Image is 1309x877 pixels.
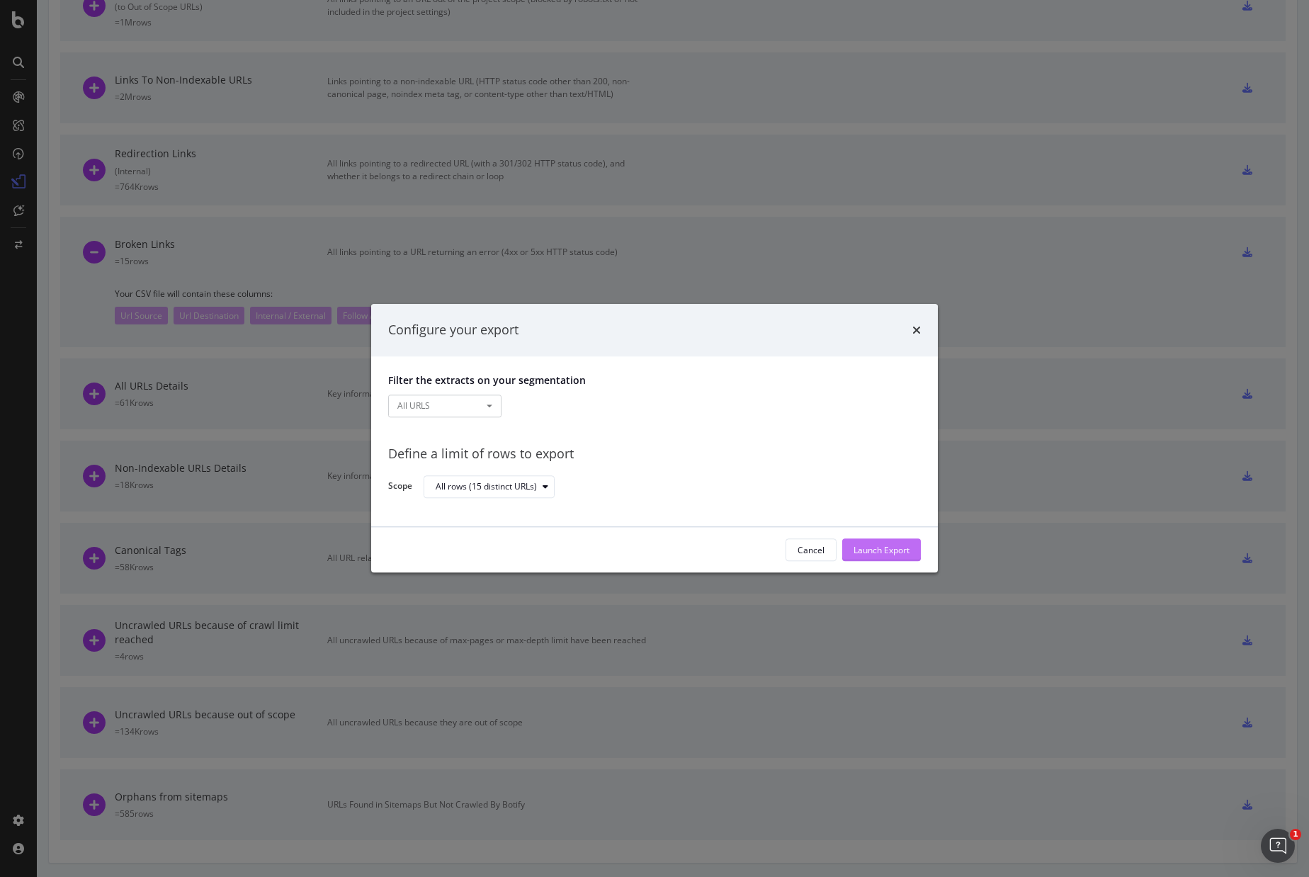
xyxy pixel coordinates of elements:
[842,539,921,562] button: Launch Export
[388,480,412,496] label: Scope
[371,304,938,572] div: modal
[1261,829,1295,863] iframe: Intercom live chat
[388,445,921,463] div: Define a limit of rows to export
[798,544,824,556] div: Cancel
[786,539,837,562] button: Cancel
[388,395,501,417] button: All URLS
[912,321,921,339] div: times
[1290,829,1301,840] span: 1
[854,544,909,556] div: Launch Export
[388,321,518,339] div: Configure your export
[436,482,537,491] div: All rows (15 distinct URLs)
[388,373,921,387] p: Filter the extracts on your segmentation
[424,475,555,498] button: All rows (15 distinct URLs)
